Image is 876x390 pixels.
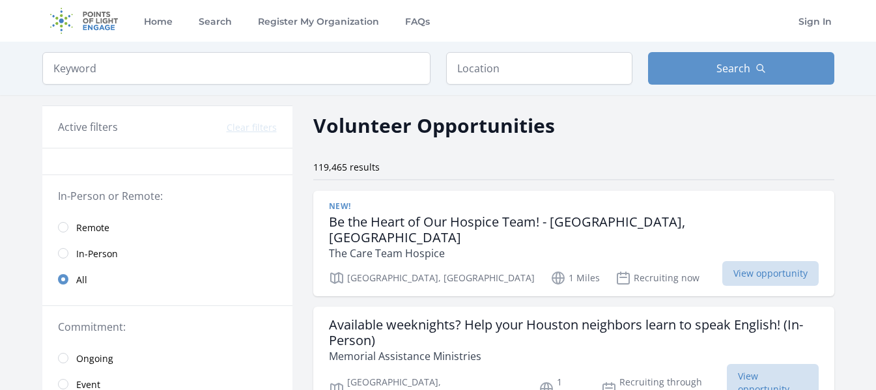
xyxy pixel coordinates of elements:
[42,266,292,292] a: All
[76,352,113,365] span: Ongoing
[615,270,699,286] p: Recruiting now
[42,345,292,371] a: Ongoing
[329,348,819,364] p: Memorial Assistance Ministries
[446,52,632,85] input: Location
[76,247,118,260] span: In-Person
[42,52,431,85] input: Keyword
[58,119,118,135] h3: Active filters
[329,201,351,212] span: New!
[329,270,535,286] p: [GEOGRAPHIC_DATA], [GEOGRAPHIC_DATA]
[716,61,750,76] span: Search
[313,111,555,140] h2: Volunteer Opportunities
[329,245,819,261] p: The Care Team Hospice
[58,188,277,204] legend: In-Person or Remote:
[550,270,600,286] p: 1 Miles
[648,52,834,85] button: Search
[76,221,109,234] span: Remote
[313,161,380,173] span: 119,465 results
[42,214,292,240] a: Remote
[76,273,87,286] span: All
[313,191,834,296] a: New! Be the Heart of Our Hospice Team! - [GEOGRAPHIC_DATA], [GEOGRAPHIC_DATA] The Care Team Hospi...
[329,317,819,348] h3: Available weeknights? Help your Houston neighbors learn to speak English! (In-Person)
[329,214,819,245] h3: Be the Heart of Our Hospice Team! - [GEOGRAPHIC_DATA], [GEOGRAPHIC_DATA]
[722,261,819,286] span: View opportunity
[42,240,292,266] a: In-Person
[227,121,277,134] button: Clear filters
[58,319,277,335] legend: Commitment:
